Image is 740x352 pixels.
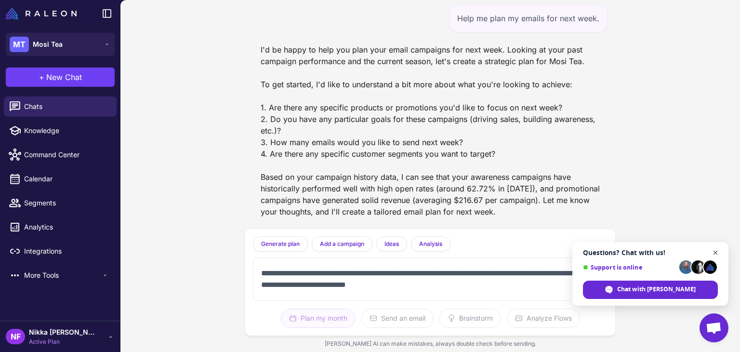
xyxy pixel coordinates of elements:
span: More Tools [24,270,101,281]
div: Help me plan my emails for next week. [449,4,608,32]
a: Calendar [4,169,117,189]
span: Questions? Chat with us! [583,249,718,257]
button: Brainstorm [439,309,501,328]
span: Generate plan [261,240,300,248]
a: Knowledge [4,121,117,141]
span: Mosi Tea [33,39,63,50]
div: NF [6,329,25,344]
span: Nikka [PERSON_NAME] [29,327,96,338]
a: Command Center [4,145,117,165]
span: Chats [24,101,109,112]
span: Analysis [419,240,442,248]
span: Chat with [PERSON_NAME] [617,285,696,294]
span: New Chat [46,71,82,83]
span: Add a campaign [320,240,364,248]
a: Integrations [4,241,117,261]
a: Segments [4,193,117,213]
span: Ideas [384,240,399,248]
a: Chats [4,96,117,117]
div: I'd be happy to help you plan your email campaigns for next week. Looking at your past campaign p... [253,40,608,221]
button: Add a campaign [312,236,372,252]
button: Send an email [361,309,434,328]
span: Support is online [583,264,676,271]
a: Analytics [4,217,117,237]
span: Command Center [24,149,109,160]
button: Ideas [376,236,407,252]
div: MT [10,37,29,52]
a: Open chat [700,313,728,342]
span: Analytics [24,222,109,232]
span: Segments [24,198,109,208]
button: Plan my month [281,309,356,328]
button: MTMosi Tea [6,33,115,56]
div: [PERSON_NAME] AI can make mistakes, always double check before sending. [245,336,615,352]
button: Analyze Flows [507,309,580,328]
span: + [39,71,44,83]
button: +New Chat [6,68,115,87]
span: Chat with [PERSON_NAME] [583,281,718,299]
button: Analysis [411,236,450,252]
span: Calendar [24,174,109,184]
span: Active Plan [29,338,96,346]
img: Raleon Logo [6,8,77,19]
span: Knowledge [24,125,109,136]
button: Generate plan [253,236,308,252]
span: Integrations [24,246,109,257]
